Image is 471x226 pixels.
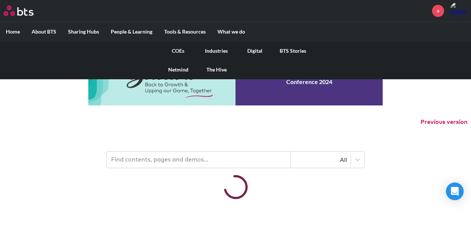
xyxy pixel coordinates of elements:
[4,6,33,16] img: BTS Logo
[62,22,105,41] label: Sharing Hubs
[446,182,464,200] div: Open Intercom Messenger
[294,156,347,164] div: All
[158,22,212,41] label: Tools & Resources
[212,22,251,41] label: What we do
[107,152,291,168] input: Find contents, pages and demos...
[450,2,467,20] a: Profile
[432,5,444,17] a: +
[4,6,47,16] a: Go home
[105,22,158,41] label: People & Learning
[26,22,62,41] label: About BTS
[450,2,467,20] img: Madhura Kulkarni
[421,118,467,126] button: Previous version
